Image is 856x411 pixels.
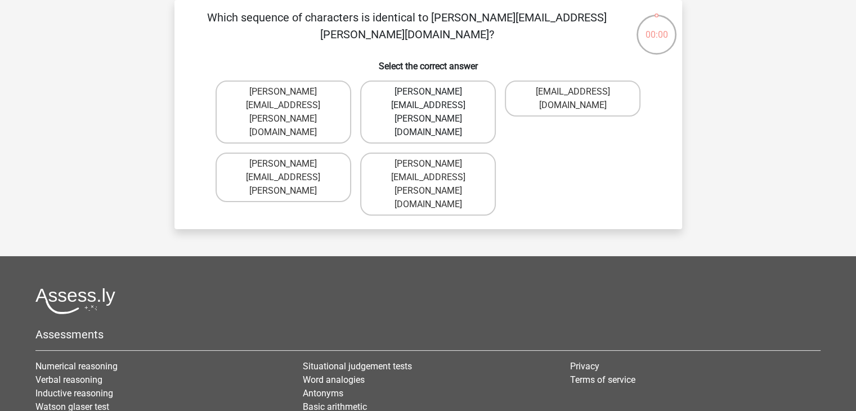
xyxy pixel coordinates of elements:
[35,288,115,314] img: Assessly logo
[360,81,496,144] label: [PERSON_NAME][EMAIL_ADDRESS][PERSON_NAME][DOMAIN_NAME]
[360,153,496,216] label: [PERSON_NAME][EMAIL_ADDRESS][PERSON_NAME][DOMAIN_NAME]
[303,388,343,399] a: Antonyms
[570,374,635,385] a: Terms of service
[303,374,365,385] a: Word analogies
[192,52,664,72] h6: Select the correct answer
[192,9,622,43] p: Which sequence of characters is identical to [PERSON_NAME][EMAIL_ADDRESS][PERSON_NAME][DOMAIN_NAME]?
[35,328,821,341] h5: Assessments
[35,374,102,385] a: Verbal reasoning
[505,81,640,117] label: [EMAIL_ADDRESS][DOMAIN_NAME]
[35,388,113,399] a: Inductive reasoning
[216,153,351,202] label: [PERSON_NAME][EMAIL_ADDRESS][PERSON_NAME]
[216,81,351,144] label: [PERSON_NAME][EMAIL_ADDRESS][PERSON_NAME][DOMAIN_NAME]
[570,361,599,372] a: Privacy
[635,14,678,42] div: 00:00
[35,361,118,372] a: Numerical reasoning
[303,361,412,372] a: Situational judgement tests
